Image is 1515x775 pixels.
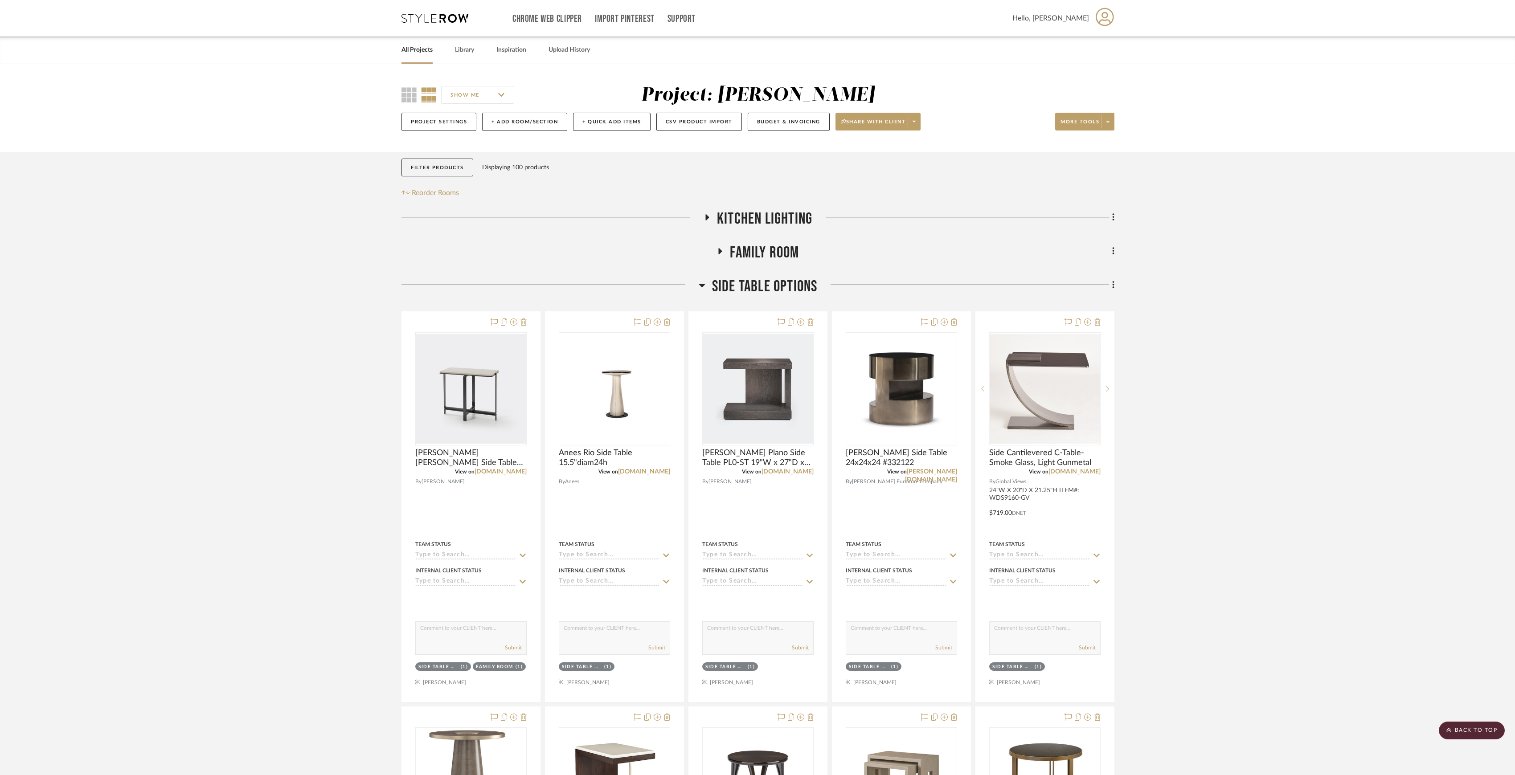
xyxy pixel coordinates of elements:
span: By [989,477,995,486]
div: Team Status [415,540,451,548]
input: Type to Search… [989,578,1090,586]
div: (1) [891,664,899,670]
div: 0 [416,333,526,445]
a: Import Pinterest [595,15,655,23]
img: Anees Rio Side Table 15.5"diam24h [560,352,669,425]
div: Team Status [846,540,881,548]
div: Project: [PERSON_NAME] [641,86,875,105]
span: By [415,477,422,486]
span: By [846,477,852,486]
span: View on [455,469,475,474]
button: Submit [935,644,952,652]
div: (1) [1035,664,1042,670]
div: (1) [604,664,612,670]
span: Side Table Options [712,277,818,296]
span: More tools [1060,118,1099,132]
input: Type to Search… [559,551,659,560]
button: CSV Product Import [656,113,742,131]
button: Filter Products [401,159,473,177]
img: Holly Hunt Florence Side Table #FLO-ST 12"W x 26.5"D x 22.25"H [416,334,526,444]
span: Anees Rio Side Table 15.5"diam24h [559,448,670,468]
input: Type to Search… [989,551,1090,560]
button: Submit [792,644,809,652]
input: Type to Search… [846,551,946,560]
span: Anees [565,477,579,486]
span: View on [598,469,618,474]
span: Global Views [995,477,1026,486]
a: [DOMAIN_NAME] [618,469,670,475]
button: Reorder Rooms [401,188,459,198]
div: Side Table Options [705,664,745,670]
span: Share with client [841,118,906,132]
div: Internal Client Status [702,567,769,575]
a: [DOMAIN_NAME] [475,469,527,475]
a: [PERSON_NAME][DOMAIN_NAME] [905,469,957,483]
input: Type to Search… [702,578,803,586]
scroll-to-top-button: BACK TO TOP [1439,722,1505,739]
div: (1) [461,664,468,670]
span: Family Room [730,243,799,262]
span: [PERSON_NAME] Furniture Company [852,477,942,486]
span: Hello, [PERSON_NAME] [1012,13,1089,24]
button: Share with client [835,113,921,131]
div: Team Status [702,540,738,548]
div: Side Table Options [992,664,1032,670]
span: Side Cantilevered C-Table- Smoke Glass, Light Gunmetal [989,448,1101,468]
span: By [702,477,708,486]
a: Inspiration [496,44,526,56]
img: Side Cantilevered C-Table- Smoke Glass, Light Gunmetal [990,334,1100,444]
div: (1) [516,664,523,670]
div: (1) [748,664,755,670]
button: + Add Room/Section [482,113,567,131]
a: All Projects [401,44,433,56]
span: View on [1029,469,1048,474]
span: [PERSON_NAME] [708,477,752,486]
a: Library [455,44,474,56]
a: Chrome Web Clipper [512,15,582,23]
span: [PERSON_NAME] [PERSON_NAME] Side Table #FLO-ST 12"W x 26.5"D x 22.25"H [415,448,527,468]
button: More tools [1055,113,1114,131]
a: [DOMAIN_NAME] [762,469,814,475]
input: Type to Search… [415,551,516,560]
a: Support [667,15,696,23]
span: By [559,477,565,486]
span: View on [742,469,762,474]
span: [PERSON_NAME] Side Table 24x24x24 #332122 [846,448,957,468]
input: Type to Search… [846,578,946,586]
div: Internal Client Status [559,567,625,575]
div: Family Room [476,664,513,670]
input: Type to Search… [702,551,803,560]
button: Budget & Invoicing [748,113,830,131]
div: Internal Client Status [989,567,1056,575]
input: Type to Search… [559,578,659,586]
div: Internal Client Status [846,567,912,575]
div: Team Status [559,540,594,548]
a: Upload History [549,44,590,56]
button: Submit [1079,644,1096,652]
input: Type to Search… [415,578,516,586]
div: Internal Client Status [415,567,482,575]
span: View on [887,469,907,474]
button: Submit [505,644,522,652]
span: [PERSON_NAME] [422,477,465,486]
button: + Quick Add Items [573,113,651,131]
img: Holly Hunt Plano Side Table PL0-ST 19"W x 27"D x 23.5"H [703,334,813,444]
div: Side Table Options [562,664,602,670]
div: Side Table Options [849,664,889,670]
img: Bernhardt Cassie Side Table 24x24x24 #332122 [847,334,956,444]
a: [DOMAIN_NAME] [1048,469,1101,475]
span: Kitchen Lighting [717,209,812,228]
span: [PERSON_NAME] Plano Side Table PL0-ST 19"W x 27"D x 23.5"H [702,448,814,468]
div: Displaying 100 products [482,159,549,176]
span: Reorder Rooms [412,188,459,198]
button: Project Settings [401,113,476,131]
div: Team Status [989,540,1025,548]
div: Side Table Options [418,664,459,670]
button: Submit [648,644,665,652]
